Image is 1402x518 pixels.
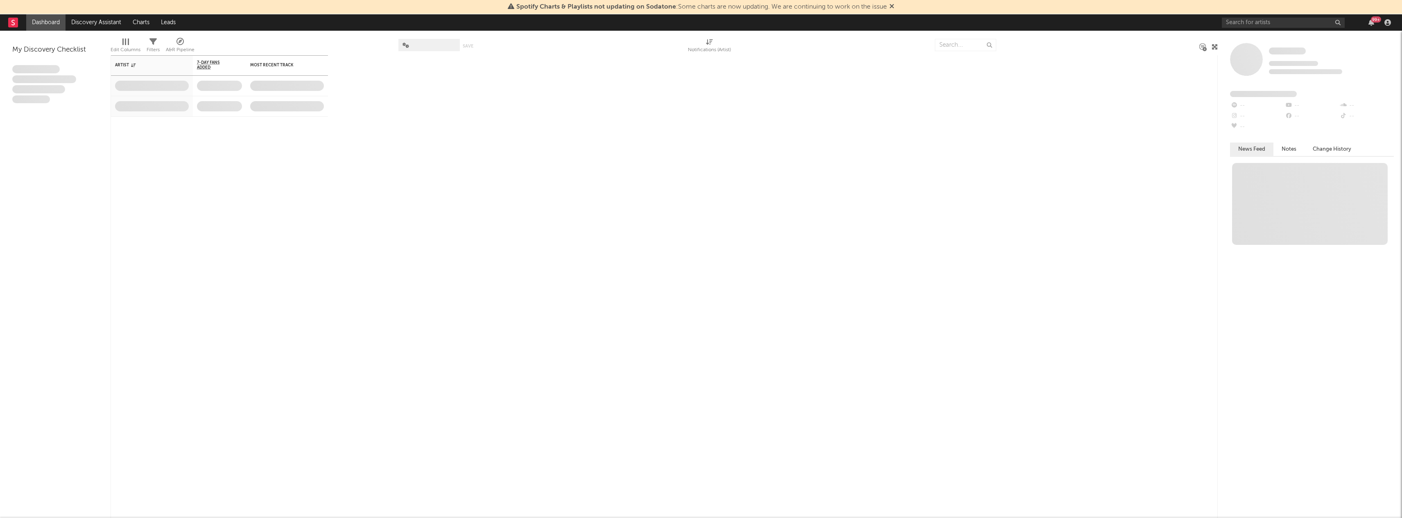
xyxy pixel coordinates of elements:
span: Tracking Since: [DATE] [1269,61,1318,66]
button: Save [463,44,473,48]
div: -- [1339,111,1394,122]
div: -- [1339,100,1394,111]
div: A&R Pipeline [166,35,194,59]
div: 99 + [1371,16,1381,23]
input: Search for artists [1222,18,1345,28]
div: Edit Columns [111,35,140,59]
div: -- [1230,111,1284,122]
a: Charts [127,14,155,31]
div: My Discovery Checklist [12,45,98,55]
button: Change History [1305,143,1359,156]
button: 99+ [1368,19,1374,26]
div: -- [1230,122,1284,132]
div: Most Recent Track [250,63,312,68]
div: Edit Columns [111,45,140,55]
span: Praesent ac interdum [12,85,65,93]
a: Leads [155,14,181,31]
span: Spotify Charts & Playlists not updating on Sodatone [516,4,676,10]
span: 0 fans last week [1269,69,1342,74]
a: Dashboard [26,14,66,31]
div: A&R Pipeline [166,45,194,55]
div: Filters [147,45,160,55]
span: 7-Day Fans Added [197,60,230,70]
div: Notifications (Artist) [688,35,731,59]
span: Integer aliquet in purus et [12,75,76,84]
span: Some Artist [1269,48,1306,54]
div: -- [1284,100,1339,111]
div: -- [1284,111,1339,122]
div: -- [1230,100,1284,111]
span: : Some charts are now updating. We are continuing to work on the issue [516,4,887,10]
button: Notes [1273,143,1305,156]
a: Some Artist [1269,47,1306,55]
div: Notifications (Artist) [688,45,731,55]
button: News Feed [1230,143,1273,156]
span: Fans Added by Platform [1230,91,1297,97]
span: Lorem ipsum dolor [12,65,60,73]
div: Artist [115,63,176,68]
input: Search... [935,39,996,51]
a: Discovery Assistant [66,14,127,31]
span: Dismiss [889,4,894,10]
div: Filters [147,35,160,59]
span: Aliquam viverra [12,95,50,104]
